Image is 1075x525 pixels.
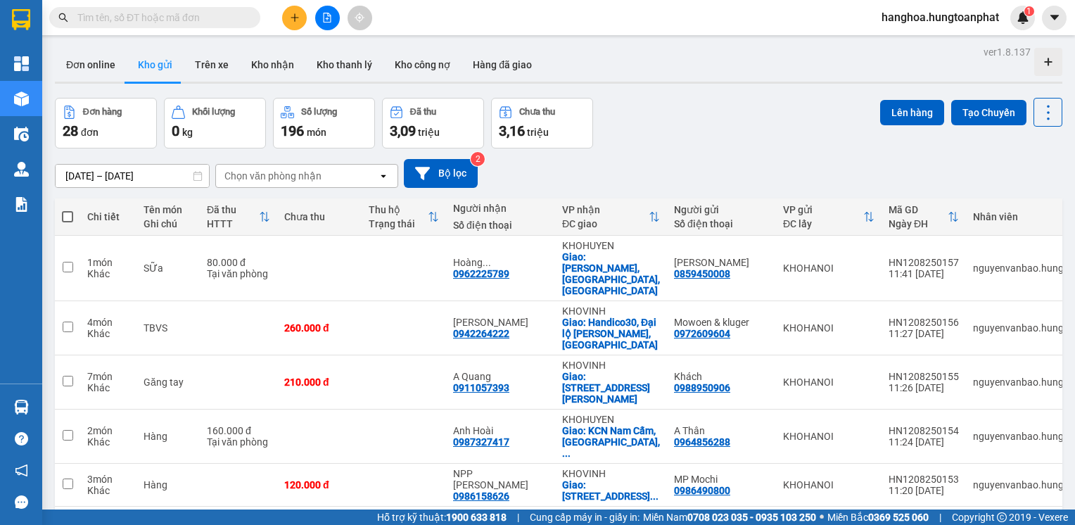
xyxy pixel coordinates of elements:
button: Đơn online [55,48,127,82]
div: 0911057393 [453,382,509,393]
div: Chọn văn phòng nhận [224,169,322,183]
div: Tại văn phòng [207,268,270,279]
span: message [15,495,28,509]
div: 11:26 [DATE] [889,382,959,393]
div: Hàng [144,479,193,491]
div: Mã GD [889,204,948,215]
div: Khác [87,268,129,279]
div: KHOVINH [562,360,660,371]
button: file-add [315,6,340,30]
img: icon-new-feature [1017,11,1029,24]
div: Hoàng Nguyên [453,257,548,268]
th: Toggle SortBy [776,198,882,236]
strong: 1900 633 818 [446,512,507,523]
div: SỮa [144,262,193,274]
span: món [307,127,326,138]
div: Số điện thoại [674,218,769,229]
div: HN1208250154 [889,425,959,436]
div: 210.000 đ [284,377,355,388]
div: Ghi chú [144,218,193,229]
div: 120.000 đ [284,479,355,491]
div: Khác [87,485,129,496]
span: | [517,510,519,525]
div: Chi tiết [87,211,129,222]
button: Số lượng196món [273,98,375,148]
span: hanghoa.hungtoanphat [870,8,1010,26]
input: Select a date range. [56,165,209,187]
div: ĐC lấy [783,218,863,229]
div: 1 món [87,257,129,268]
span: caret-down [1048,11,1061,24]
span: đơn [81,127,98,138]
img: warehouse-icon [14,162,29,177]
span: ⚪️ [820,514,824,520]
div: Thu hộ [369,204,428,215]
span: 28 [63,122,78,139]
div: KHOHANOI [783,377,874,388]
div: 0964856288 [674,436,730,448]
div: Tạo kho hàng mới [1034,48,1062,76]
span: file-add [322,13,332,23]
div: Khác [87,382,129,393]
div: 0986158626 [453,491,509,502]
div: Số điện thoại [453,220,548,231]
div: Trạng thái [369,218,428,229]
div: Giao: 161B Nguyễn Phong Sắc, Vinh [562,371,660,405]
div: Phương Iso [674,257,769,268]
div: KHOVINH [562,468,660,479]
div: Đã thu [410,107,436,117]
div: 11:24 [DATE] [889,436,959,448]
div: Anh Hoài [453,425,548,436]
div: KHOVINH [562,305,660,317]
div: Chưa thu [519,107,555,117]
strong: 0369 525 060 [868,512,929,523]
button: Kho thanh lý [305,48,383,82]
div: 11:41 [DATE] [889,268,959,279]
div: KHOHANOI [783,479,874,491]
div: 11:20 [DATE] [889,485,959,496]
th: Toggle SortBy [882,198,966,236]
span: 3,09 [390,122,416,139]
span: Miền Nam [643,510,816,525]
div: HN1208250157 [889,257,959,268]
div: 0986490800 [674,485,730,496]
div: Giao: Handico30, Đại lộ Lê Nin, Vinh [562,317,660,350]
div: ĐC giao [562,218,649,229]
div: 0962225789 [453,268,509,279]
div: A Quang [453,371,548,382]
div: 0972609604 [674,328,730,339]
button: Kho nhận [240,48,305,82]
div: 0859450008 [674,268,730,279]
th: Toggle SortBy [555,198,667,236]
div: 80.000 đ [207,257,270,268]
span: | [939,510,941,525]
div: Chưa thu [284,211,355,222]
span: plus [290,13,300,23]
div: VP nhận [562,204,649,215]
div: HN1208250155 [889,371,959,382]
th: Toggle SortBy [362,198,446,236]
button: Hàng đã giao [462,48,543,82]
img: warehouse-icon [14,400,29,415]
div: ver 1.8.137 [984,44,1031,60]
div: 0988950906 [674,382,730,393]
span: ... [650,491,659,502]
button: Kho gửi [127,48,184,82]
div: 7 món [87,371,129,382]
div: Người gửi [674,204,769,215]
div: Đơn hàng [83,107,122,117]
svg: open [378,170,389,182]
div: 4 món [87,317,129,328]
span: question-circle [15,432,28,445]
div: KHOHANOI [783,262,874,274]
span: triệu [418,127,440,138]
button: Tạo Chuyến [951,100,1026,125]
span: copyright [997,512,1007,522]
button: Khối lượng0kg [164,98,266,148]
div: Khác [87,328,129,339]
img: solution-icon [14,197,29,212]
div: 0942264222 [453,328,509,339]
button: Lên hàng [880,100,944,125]
button: Đơn hàng28đơn [55,98,157,148]
div: MP Mochi [674,474,769,485]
